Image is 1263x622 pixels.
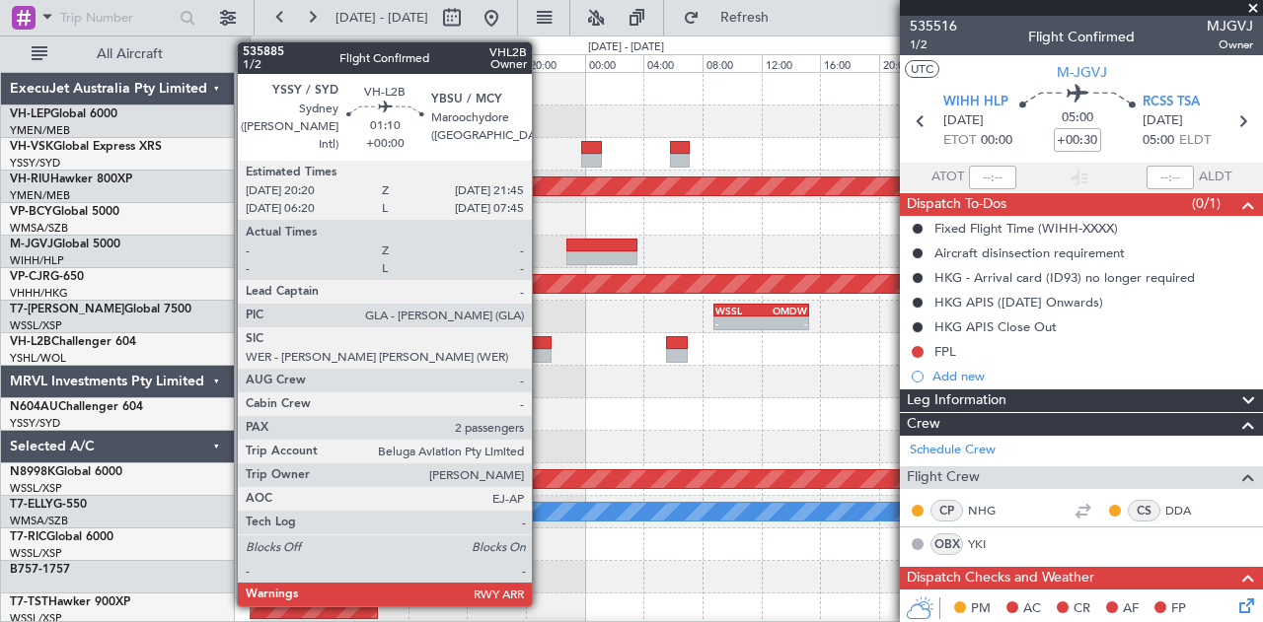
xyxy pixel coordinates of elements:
button: All Aircraft [22,38,214,70]
a: YSHL/WOL [10,351,66,366]
div: 08:00 [349,54,409,72]
span: M-JGVJ [1057,62,1107,83]
a: B757-1757 [10,564,70,576]
div: 04:00 [290,54,349,72]
div: 16:00 [820,54,879,72]
a: DDA [1165,502,1210,519]
a: N604AUChallenger 604 [10,401,143,413]
div: 04:00 [643,54,703,72]
span: All Aircraft [51,47,208,61]
span: Owner [1207,36,1253,53]
a: NHG [968,502,1012,519]
div: 08:00 [703,54,762,72]
a: YKI [968,535,1012,553]
div: FPL [934,343,956,360]
div: Aircraft disinsection requirement [934,244,1125,261]
span: 535516 [910,16,957,36]
span: T7-ELLY [10,499,53,511]
a: WSSL/XSP [10,318,62,333]
input: --:-- [969,166,1016,189]
span: MJGVJ [1207,16,1253,36]
span: VH-VSK [10,141,53,153]
span: 05:00 [1062,108,1093,128]
a: T7-[PERSON_NAME]Global 7500 [10,304,191,315]
span: Dispatch To-Dos [907,193,1006,216]
a: YMEN/MEB [10,123,70,138]
div: Add new [932,368,1253,384]
div: [DATE] - [DATE] [588,39,664,56]
span: Refresh [704,11,786,25]
span: (0/1) [1192,193,1221,214]
span: VH-RIU [10,173,50,185]
input: Trip Number [60,3,174,33]
a: WMSA/SZB [10,221,68,236]
span: VH-L2B [10,336,51,348]
a: WMSA/SZB [10,514,68,528]
button: Refresh [674,2,792,34]
div: OBX [930,533,963,555]
span: ELDT [1179,131,1211,151]
div: - [762,317,807,329]
div: [DATE] - [DATE] [254,39,330,56]
div: 12:00 [409,54,468,72]
a: VH-RIUHawker 800XP [10,173,132,185]
div: CP [930,500,963,521]
a: N8998KGlobal 6000 [10,466,122,478]
span: Flight Crew [907,466,980,489]
div: HKG APIS ([DATE] Onwards) [934,294,1103,311]
span: 1/2 [910,36,957,53]
span: [DATE] [1143,111,1183,131]
a: VP-BCYGlobal 5000 [10,206,119,218]
div: 16:00 [467,54,526,72]
span: Dispatch Checks and Weather [907,567,1094,589]
span: N8998K [10,466,55,478]
div: - [715,317,761,329]
div: WSSL [715,305,761,316]
div: HKG APIS Close Out [934,318,1057,335]
div: 12:00 [762,54,821,72]
a: WSSL/XSP [10,546,62,561]
a: M-JGVJGlobal 5000 [10,239,120,250]
div: Fixed Flight Time (WIHH-XXXX) [934,220,1118,237]
span: 05:00 [1143,131,1174,151]
a: VH-LEPGlobal 6000 [10,108,117,120]
a: VHHH/HKG [10,286,68,301]
a: T7-RICGlobal 6000 [10,531,113,543]
a: YMEN/MEB [10,188,70,203]
a: YSSY/SYD [10,156,60,171]
span: Leg Information [907,389,1006,412]
div: 00:00 [585,54,644,72]
a: VH-VSKGlobal Express XRS [10,141,162,153]
div: 20:00 [879,54,938,72]
a: YSSY/SYD [10,416,60,431]
span: M-JGVJ [10,239,53,250]
span: WIHH HLP [943,93,1008,112]
span: N604AU [10,401,58,413]
span: [DATE] [943,111,984,131]
div: OMDW [762,305,807,316]
span: Crew [907,413,940,436]
button: UTC [905,60,939,78]
span: RCSS TSA [1143,93,1200,112]
span: T7-RIC [10,531,46,543]
div: HKG - Arrival card (ID93) no longer required [934,269,1195,286]
span: PM [971,599,991,619]
span: FP [1171,599,1186,619]
a: T7-ELLYG-550 [10,499,87,511]
span: VP-CJR [10,271,50,283]
span: ETOT [943,131,976,151]
a: Schedule Crew [910,441,996,460]
a: VH-L2BChallenger 604 [10,336,136,348]
span: AF [1123,599,1139,619]
span: B757-1 [10,564,49,576]
a: WSSL/XSP [10,481,62,496]
div: CS [1128,500,1160,521]
span: AC [1023,599,1041,619]
div: 20:00 [526,54,585,72]
span: [DATE] - [DATE] [335,9,428,27]
span: ATOT [931,168,964,187]
span: T7-[PERSON_NAME] [10,304,124,315]
span: 00:00 [981,131,1012,151]
span: VH-LEP [10,108,50,120]
span: ALDT [1199,168,1231,187]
